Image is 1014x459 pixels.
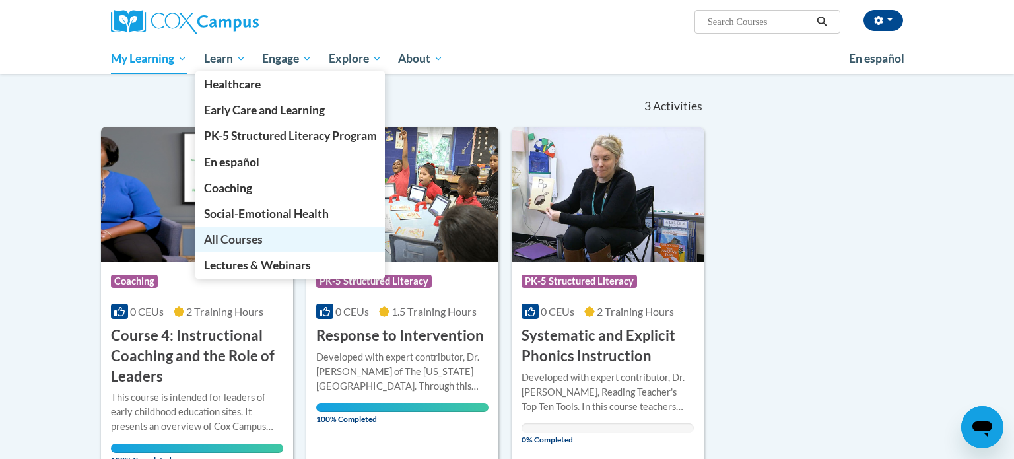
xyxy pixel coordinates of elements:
[195,175,386,201] a: Coaching
[541,305,574,318] span: 0 CEUs
[391,305,477,318] span: 1.5 Training Hours
[840,45,913,73] a: En español
[204,103,325,117] span: Early Care and Learning
[111,390,283,434] div: This course is intended for leaders of early childhood education sites. It presents an overview o...
[316,403,489,412] div: Your progress
[204,232,263,246] span: All Courses
[522,371,694,414] div: Developed with expert contributor, Dr. [PERSON_NAME], Reading Teacher's Top Ten Tools. In this co...
[653,99,702,114] span: Activities
[306,127,498,262] img: Course Logo
[130,305,164,318] span: 0 CEUs
[644,99,651,114] span: 3
[195,201,386,227] a: Social-Emotional Health
[195,97,386,123] a: Early Care and Learning
[111,10,259,34] img: Cox Campus
[522,326,694,367] h3: Systematic and Explicit Phonics Instruction
[195,123,386,149] a: PK-5 Structured Literacy Program
[320,44,390,74] a: Explore
[204,51,246,67] span: Learn
[812,14,832,30] button: Search
[195,71,386,97] a: Healthcare
[961,406,1003,448] iframe: Button to launch messaging window
[316,326,484,346] h3: Response to Intervention
[253,44,320,74] a: Engage
[204,155,259,169] span: En español
[186,305,263,318] span: 2 Training Hours
[195,252,386,278] a: Lectures & Webinars
[390,44,452,74] a: About
[329,51,382,67] span: Explore
[204,258,311,272] span: Lectures & Webinars
[849,52,904,65] span: En español
[204,129,377,143] span: PK-5 Structured Literacy Program
[111,10,362,34] a: Cox Campus
[522,275,637,288] span: PK-5 Structured Literacy
[102,44,195,74] a: My Learning
[316,350,489,394] div: Developed with expert contributor, Dr. [PERSON_NAME] of The [US_STATE][GEOGRAPHIC_DATA]. Through ...
[316,275,432,288] span: PK-5 Structured Literacy
[204,181,252,195] span: Coaching
[111,444,283,453] div: Your progress
[398,51,443,67] span: About
[706,14,812,30] input: Search Courses
[204,207,329,221] span: Social-Emotional Health
[204,77,261,91] span: Healthcare
[335,305,369,318] span: 0 CEUs
[512,127,704,262] img: Course Logo
[195,44,254,74] a: Learn
[101,127,293,262] img: Course Logo
[195,227,386,252] a: All Courses
[111,275,158,288] span: Coaching
[111,326,283,386] h3: Course 4: Instructional Coaching and the Role of Leaders
[91,44,923,74] div: Main menu
[316,403,489,424] span: 100% Completed
[111,51,187,67] span: My Learning
[262,51,312,67] span: Engage
[863,10,903,31] button: Account Settings
[195,149,386,175] a: En español
[597,305,674,318] span: 2 Training Hours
